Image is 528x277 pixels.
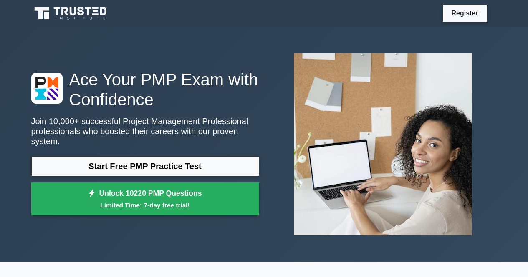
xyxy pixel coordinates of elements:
[31,156,259,176] a: Start Free PMP Practice Test
[31,116,259,146] p: Join 10,000+ successful Project Management Professional professionals who boosted their careers w...
[42,200,249,210] small: Limited Time: 7-day free trial!
[446,8,483,18] a: Register
[31,182,259,216] a: Unlock 10220 PMP QuestionsLimited Time: 7-day free trial!
[31,70,259,110] h1: Ace Your PMP Exam with Confidence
